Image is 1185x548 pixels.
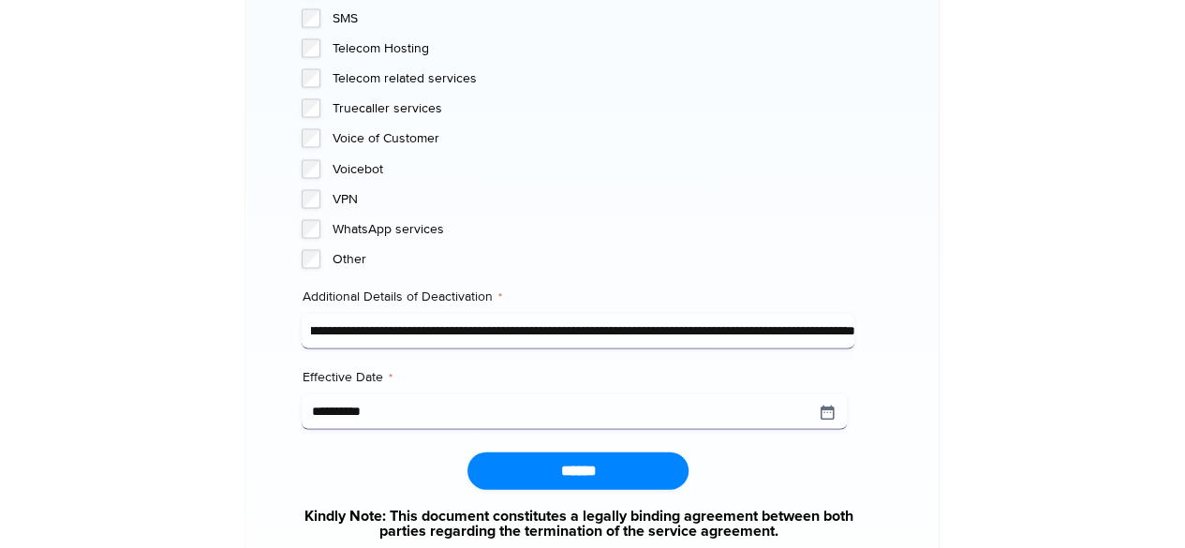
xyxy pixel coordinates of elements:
[332,220,854,239] label: WhatsApp services
[332,9,854,28] label: SMS
[302,288,854,306] label: Additional Details of Deactivation
[332,99,854,118] label: Truecaller services
[302,509,854,539] a: Kindly Note: This document constitutes a legally binding agreement between both parties regarding...
[332,250,854,269] label: Other
[332,190,854,209] label: VPN
[332,160,854,179] label: Voicebot
[302,368,854,387] label: Effective Date
[332,69,854,88] label: Telecom related services
[332,129,854,148] label: Voice of Customer
[332,39,854,58] label: Telecom Hosting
